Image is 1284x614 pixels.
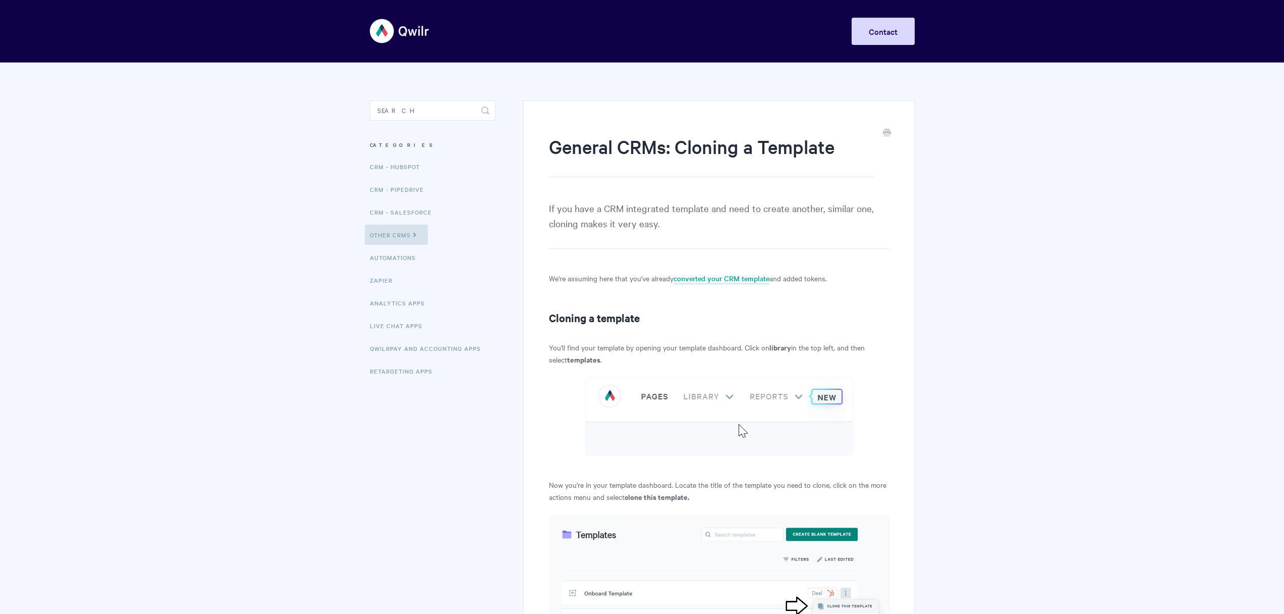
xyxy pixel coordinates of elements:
p: If you have a CRM integrated template and need to create another, similar one, cloning makes it v... [549,200,888,249]
strong: library [769,342,791,352]
a: Print this Article [883,128,891,139]
a: CRM - HubSpot [370,157,427,177]
input: Search [370,100,495,121]
strong: clone this template. [625,491,689,502]
p: Now you're in your template dashboard. Locate the title of the template you need to clone, click ... [549,479,888,503]
a: converted your CRM template [674,273,769,284]
a: Live Chat Apps [370,316,430,336]
h2: Cloning a template [549,310,888,326]
h1: General CRMs: Cloning a Template [549,134,873,177]
a: Zapier [370,270,400,290]
a: CRM - Pipedrive [370,179,431,199]
strong: templates [567,354,600,365]
a: CRM - Salesforce [370,202,439,222]
a: QwilrPay and Accounting Apps [370,338,488,359]
a: Contact [852,18,915,45]
a: Analytics Apps [370,293,432,313]
a: Other CRMs [365,225,428,245]
img: Qwilr Help Center [370,12,430,50]
a: Automations [370,247,423,268]
a: Retargeting Apps [370,361,440,381]
p: We're assuming here that you've already and added tokens. [549,272,888,284]
p: You'll find your template by opening your template dashboard. Click on in the top left, and then ... [549,341,888,366]
h3: Categories [370,136,495,154]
